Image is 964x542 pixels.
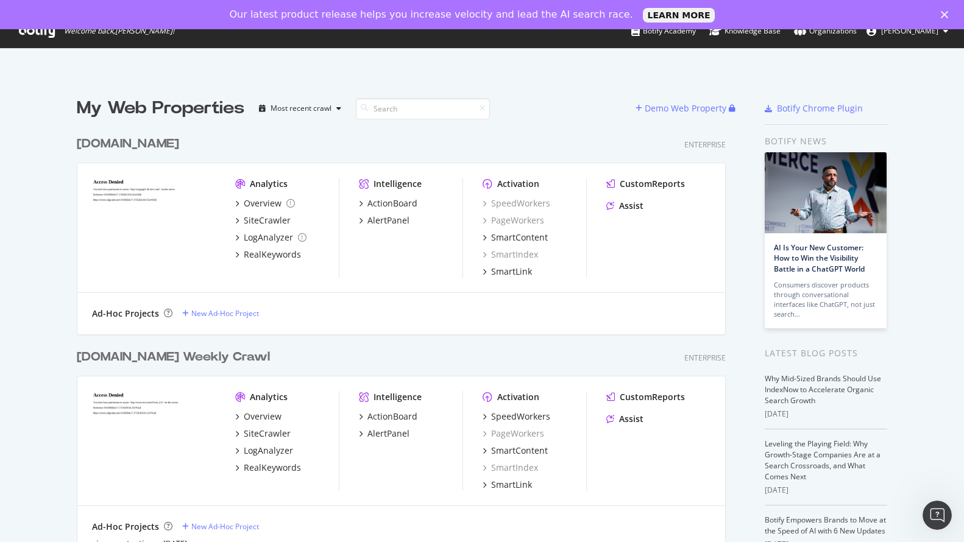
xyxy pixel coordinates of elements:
div: Consumers discover products through conversational interfaces like ChatGPT, not just search… [774,280,877,319]
div: CustomReports [620,178,685,190]
div: New Ad-Hoc Project [191,308,259,319]
a: SmartContent [483,445,548,457]
a: New Ad-Hoc Project [182,308,259,319]
div: Assist [619,200,643,212]
div: Enterprise [684,139,726,150]
a: [DOMAIN_NAME] Weekly Crawl [77,348,275,366]
a: Overview [235,410,282,423]
div: SmartContent [491,445,548,457]
div: Botify Academy [631,25,696,37]
div: Botify Chrome Plugin [777,102,863,114]
a: PageWorkers [483,428,544,440]
div: Overview [244,197,282,209]
img: Levi.com [92,391,216,490]
iframe: Intercom live chat [923,501,952,530]
div: [DATE] [765,409,887,420]
a: Botify Empowers Brands to Move at the Speed of AI with 6 New Updates [765,515,886,536]
a: Botify Chrome Plugin [765,102,863,114]
div: Botify news [765,135,887,148]
div: Ad-Hoc Projects [92,521,159,533]
div: Knowledge Base [709,25,781,37]
a: RealKeywords [235,462,301,474]
div: AlertPanel [367,428,409,440]
a: RealKeywords [235,248,301,261]
a: Organizations [794,15,857,48]
div: ActionBoard [367,197,417,209]
div: SiteCrawler [244,214,291,227]
button: Demo Web Property [636,99,729,118]
a: New Ad-Hoc Project [182,521,259,532]
div: SmartLink [491,266,532,278]
a: Overview [235,197,295,209]
a: CustomReports [606,391,685,403]
div: Intelligence [374,391,422,403]
div: Our latest product release helps you increase velocity and lead the AI search race. [230,9,633,21]
span: Nathalie Geoffrin [881,26,938,36]
a: PageWorkers [483,214,544,227]
a: LogAnalyzer [235,445,293,457]
a: Why Mid-Sized Brands Should Use IndexNow to Accelerate Organic Search Growth [765,373,881,406]
a: ActionBoard [359,410,417,423]
a: SpeedWorkers [483,197,550,209]
a: AI Is Your New Customer: How to Win the Visibility Battle in a ChatGPT World [774,242,865,273]
div: Enterprise [684,353,726,363]
div: LogAnalyzer [244,231,293,244]
button: [PERSON_NAME] [857,21,958,41]
a: LEARN MORE [643,8,715,23]
a: LogAnalyzer [235,231,307,244]
a: [DOMAIN_NAME] [77,135,184,153]
a: SiteCrawler [235,214,291,227]
a: Knowledge Base [709,15,781,48]
div: LogAnalyzer [244,445,293,457]
div: Activation [497,178,539,190]
div: Most recent crawl [271,105,331,112]
a: ActionBoard [359,197,417,209]
span: Welcome back, [PERSON_NAME] ! [64,26,174,36]
input: Search [356,98,490,119]
div: Latest Blog Posts [765,347,887,360]
div: New Ad-Hoc Project [191,521,259,532]
div: [DOMAIN_NAME] Weekly Crawl [77,348,270,366]
div: Intelligence [374,178,422,190]
a: Assist [606,413,643,425]
div: My Web Properties [77,96,244,121]
button: Most recent crawl [254,99,346,118]
div: Analytics [250,178,288,190]
div: CustomReports [620,391,685,403]
div: [DOMAIN_NAME] [77,135,179,153]
div: Demo Web Property [645,102,726,114]
img: levipilot.com [92,178,216,276]
div: Overview [244,410,282,423]
div: SiteCrawler [244,428,291,440]
a: Botify Academy [631,15,696,48]
div: Ad-Hoc Projects [92,308,159,320]
a: SpeedWorkers [483,410,550,423]
div: SpeedWorkers [491,410,550,423]
a: SmartIndex [483,248,538,261]
div: SmartLink [491,479,532,491]
div: [DATE] [765,485,887,496]
div: AlertPanel [367,214,409,227]
a: SiteCrawler [235,428,291,440]
div: SmartContent [491,231,548,244]
div: ActionBoard [367,410,417,423]
div: Analytics [250,391,288,403]
div: Assist [619,413,643,425]
a: CustomReports [606,178,685,190]
div: Activation [497,391,539,403]
a: AlertPanel [359,214,409,227]
a: SmartIndex [483,462,538,474]
img: AI Is Your New Customer: How to Win the Visibility Battle in a ChatGPT World [765,152,887,233]
div: RealKeywords [244,248,301,261]
a: AlertPanel [359,428,409,440]
a: Demo Web Property [636,103,729,113]
a: Assist [606,200,643,212]
div: RealKeywords [244,462,301,474]
a: SmartLink [483,479,532,491]
a: Leveling the Playing Field: Why Growth-Stage Companies Are at a Search Crossroads, and What Comes... [765,438,881,482]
